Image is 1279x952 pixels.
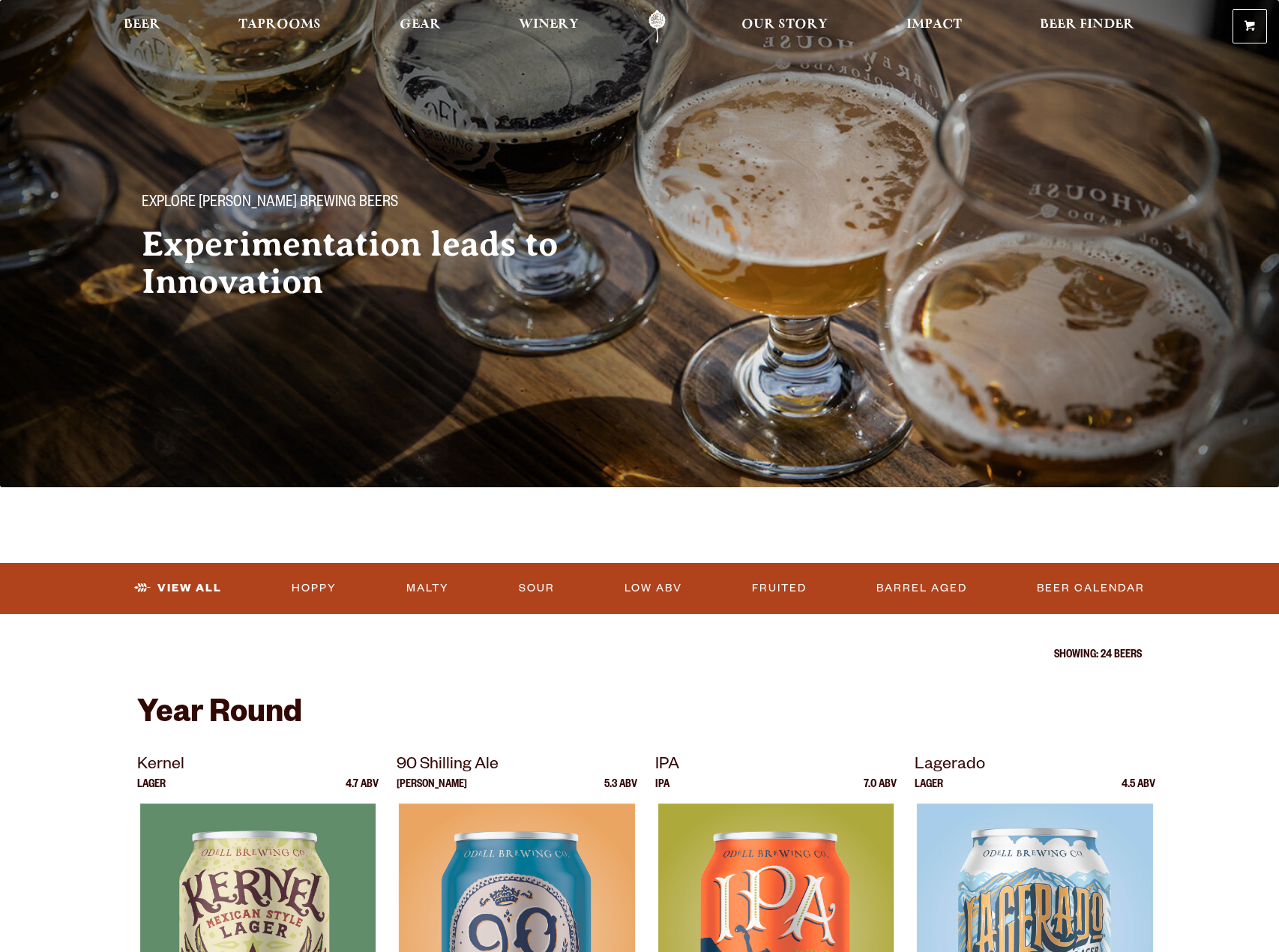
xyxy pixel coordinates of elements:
a: Our Story [732,10,837,43]
p: Lager [915,780,943,804]
a: Impact [897,10,972,43]
p: Kernel [137,753,379,780]
p: Lagerado [915,753,1156,780]
a: Beer [114,10,170,43]
a: Taprooms [229,10,331,43]
a: Barrel Aged [870,571,973,606]
p: IPA [655,753,897,780]
a: Beer Finder [1030,10,1144,43]
a: Winery [509,10,589,43]
p: 90 Shilling Ale [397,753,638,780]
a: Hoppy [286,571,343,606]
a: Gear [390,10,451,43]
a: View All [128,571,228,606]
a: Odell Home [629,10,685,43]
span: Our Story [741,19,828,31]
p: IPA [655,780,669,804]
p: [PERSON_NAME] [397,780,467,804]
a: Beer Calendar [1031,571,1151,606]
span: Impact [906,19,962,31]
p: 4.5 ABV [1122,780,1155,804]
a: Low ABV [619,571,688,606]
h2: Year Round [137,698,1142,734]
h2: Experimentation leads to Innovation [142,226,610,301]
p: 7.0 ABV [864,780,897,804]
p: 4.7 ABV [346,780,379,804]
a: Fruited [746,571,813,606]
p: Showing: 24 Beers [137,650,1142,662]
span: Beer Finder [1040,19,1134,31]
a: Sour [513,571,561,606]
span: Winery [519,19,579,31]
span: Taprooms [238,19,321,31]
span: Explore [PERSON_NAME] Brewing Beers [142,194,398,214]
span: Beer [124,19,160,31]
a: Malty [400,571,455,606]
p: Lager [137,780,166,804]
span: Gear [400,19,441,31]
p: 5.3 ABV [604,780,637,804]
